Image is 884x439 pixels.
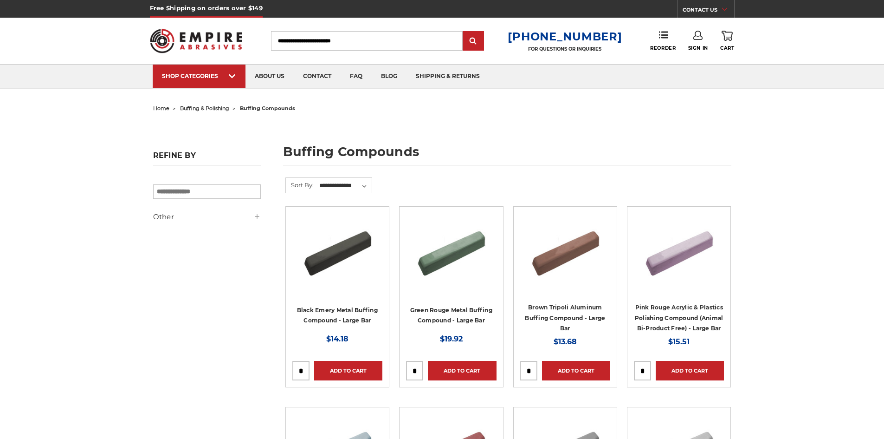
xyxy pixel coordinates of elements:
img: Empire Abrasives [150,23,243,59]
h1: buffing compounds [283,145,731,165]
a: Cart [720,31,734,51]
span: buffing compounds [240,105,295,111]
a: Brown Tripoli Aluminum Buffing Compound [520,213,610,303]
a: blog [372,65,407,88]
p: FOR QUESTIONS OR INQUIRIES [508,46,622,52]
img: Green Rouge Aluminum Buffing Compound [414,213,488,288]
span: $19.92 [440,334,463,343]
a: Green Rouge Metal Buffing Compound - Large Bar [410,307,492,324]
a: buffing & polishing [180,105,229,111]
a: about us [245,65,294,88]
div: SHOP CATEGORIES [162,72,236,79]
a: Add to Cart [428,361,496,380]
span: Sign In [688,45,708,51]
img: Black Stainless Steel Buffing Compound [300,213,374,288]
a: [PHONE_NUMBER] [508,30,622,43]
a: Add to Cart [314,361,382,380]
a: Black Stainless Steel Buffing Compound [292,213,382,303]
a: shipping & returns [407,65,489,88]
h5: Other [153,211,261,223]
a: Reorder [650,31,676,51]
a: Green Rouge Aluminum Buffing Compound [406,213,496,303]
label: Sort By: [286,178,314,192]
a: contact [294,65,341,88]
a: Add to Cart [656,361,724,380]
img: Brown Tripoli Aluminum Buffing Compound [528,213,602,288]
select: Sort By: [318,179,372,193]
input: Submit [464,32,483,51]
a: home [153,105,169,111]
a: Pink Plastic Polishing Compound [634,213,724,303]
span: $13.68 [554,337,577,346]
img: Pink Plastic Polishing Compound [642,213,716,288]
span: Cart [720,45,734,51]
a: faq [341,65,372,88]
a: Black Emery Metal Buffing Compound - Large Bar [297,307,378,324]
span: Reorder [650,45,676,51]
a: Brown Tripoli Aluminum Buffing Compound - Large Bar [525,304,605,332]
a: Add to Cart [542,361,610,380]
a: CONTACT US [683,5,734,18]
h5: Refine by [153,151,261,165]
span: $15.51 [668,337,690,346]
a: Pink Rouge Acrylic & Plastics Polishing Compound (Animal Bi-Product Free) - Large Bar [635,304,723,332]
span: $14.18 [326,334,348,343]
